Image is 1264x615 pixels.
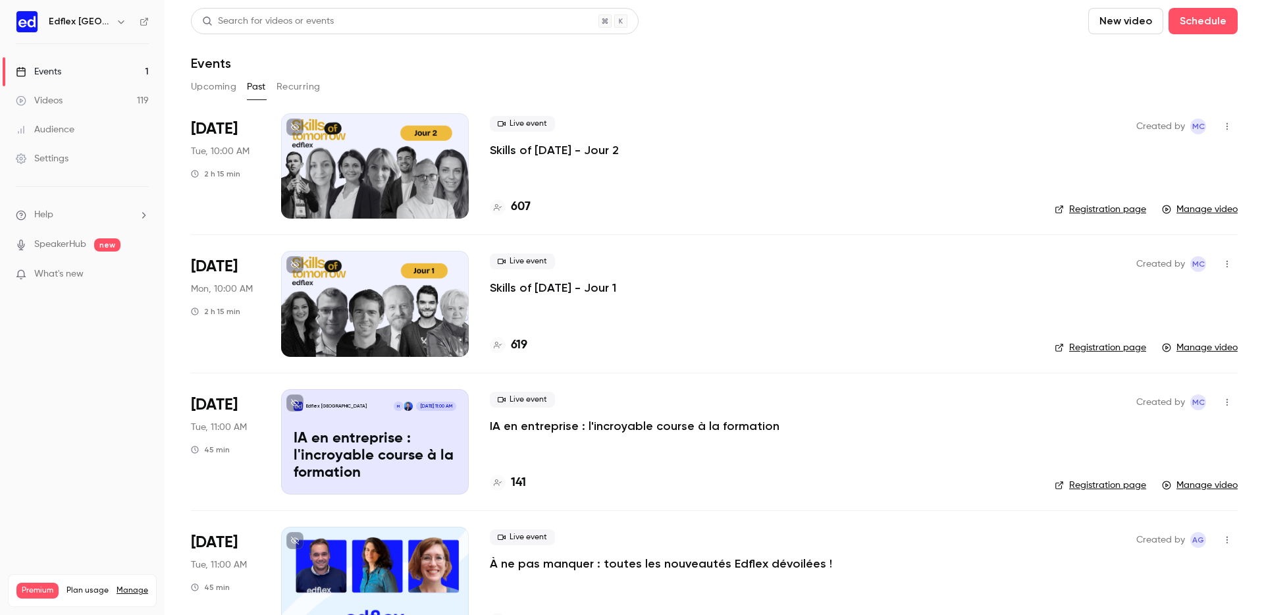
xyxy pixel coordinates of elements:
div: Sep 22 Mon, 10:00 AM (Europe/Berlin) [191,251,260,356]
button: Upcoming [191,76,236,97]
button: Recurring [276,76,321,97]
a: Registration page [1055,341,1146,354]
button: Past [247,76,266,97]
span: [DATE] [191,394,238,415]
div: Sep 23 Tue, 10:00 AM (Europe/Berlin) [191,113,260,219]
span: Created by [1136,119,1185,134]
div: 2 h 15 min [191,169,240,179]
div: Search for videos or events [202,14,334,28]
span: Tue, 10:00 AM [191,145,250,158]
a: 619 [490,336,527,354]
span: MC [1192,394,1205,410]
a: 607 [490,198,531,216]
a: Skills of [DATE] - Jour 2 [490,142,619,158]
span: Manon Cousin [1190,119,1206,134]
span: Created by [1136,394,1185,410]
span: Created by [1136,532,1185,548]
span: Tue, 11:00 AM [191,558,247,572]
a: 141 [490,474,526,492]
span: [DATE] [191,119,238,140]
span: Tue, 11:00 AM [191,421,247,434]
a: À ne pas manquer : toutes les nouveautés Edflex dévoilées ! [490,556,832,572]
span: Help [34,208,53,222]
a: IA en entreprise : l'incroyable course à la formation [490,418,779,434]
a: Manage video [1162,341,1238,354]
span: MC [1192,256,1205,272]
span: Mon, 10:00 AM [191,282,253,296]
a: Manage video [1162,479,1238,492]
span: Manon Cousin [1190,256,1206,272]
p: IA en entreprise : l'incroyable course à la formation [294,431,456,481]
h6: Edflex [GEOGRAPHIC_DATA] [49,15,111,28]
span: Created by [1136,256,1185,272]
a: Registration page [1055,479,1146,492]
span: [DATE] [191,532,238,553]
a: SpeakerHub [34,238,86,252]
div: Events [16,65,61,78]
span: [DATE] [191,256,238,277]
span: [DATE] 11:00 AM [416,402,456,411]
a: Registration page [1055,203,1146,216]
span: AG [1192,532,1204,548]
img: Clément Meslin [404,402,413,411]
button: New video [1088,8,1163,34]
span: MC [1192,119,1205,134]
img: Edflex France [16,11,38,32]
div: 45 min [191,444,230,455]
a: IA en entreprise : l'incroyable course à la formationEdflex [GEOGRAPHIC_DATA]Clément MeslinM[DATE... [281,389,469,495]
p: Edflex [GEOGRAPHIC_DATA] [306,403,367,410]
div: 2 h 15 min [191,306,240,317]
span: new [94,238,120,252]
h4: 607 [511,198,531,216]
div: Videos [16,94,63,107]
span: Live event [490,116,555,132]
div: 45 min [191,582,230,593]
h4: 141 [511,474,526,492]
span: Premium [16,583,59,599]
span: Live event [490,529,555,545]
div: Audience [16,123,74,136]
span: Plan usage [66,585,109,596]
span: Live event [490,392,555,408]
div: Settings [16,152,68,165]
h1: Events [191,55,231,71]
span: Live event [490,254,555,269]
span: Manon Cousin [1190,394,1206,410]
a: Manage [117,585,148,596]
h4: 619 [511,336,527,354]
button: Schedule [1169,8,1238,34]
a: Manage video [1162,203,1238,216]
span: Anne Sophie Gutierrez [1190,532,1206,548]
li: help-dropdown-opener [16,208,149,222]
a: Skills of [DATE] - Jour 1 [490,280,616,296]
span: What's new [34,267,84,281]
div: Jun 24 Tue, 11:00 AM (Europe/Berlin) [191,389,260,495]
div: M [393,401,404,412]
